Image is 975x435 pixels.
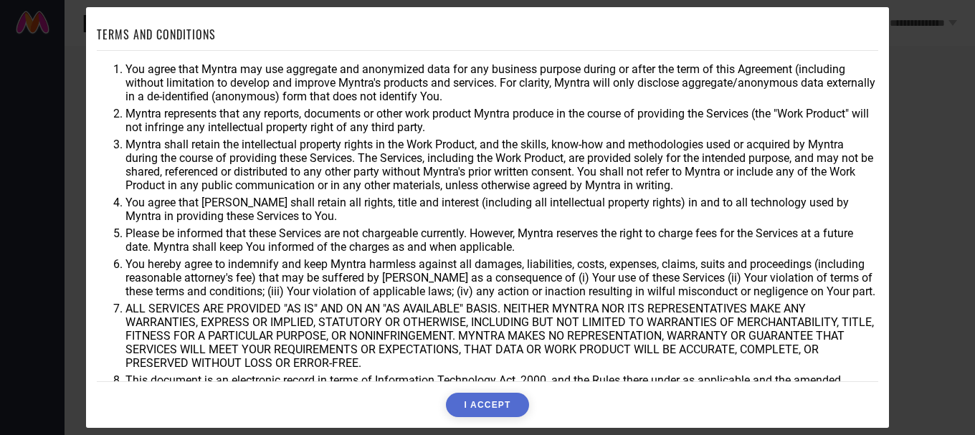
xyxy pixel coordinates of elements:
[125,196,878,223] li: You agree that [PERSON_NAME] shall retain all rights, title and interest (including all intellect...
[125,107,878,134] li: Myntra represents that any reports, documents or other work product Myntra produce in the course ...
[125,373,878,414] li: This document is an electronic record in terms of Information Technology Act, 2000, and the Rules...
[125,138,878,192] li: Myntra shall retain the intellectual property rights in the Work Product, and the skills, know-ho...
[125,302,878,370] li: ALL SERVICES ARE PROVIDED "AS IS" AND ON AN "AS AVAILABLE" BASIS. NEITHER MYNTRA NOR ITS REPRESEN...
[446,393,528,417] button: I ACCEPT
[125,226,878,254] li: Please be informed that these Services are not chargeable currently. However, Myntra reserves the...
[125,257,878,298] li: You hereby agree to indemnify and keep Myntra harmless against all damages, liabilities, costs, e...
[97,26,216,43] h1: TERMS AND CONDITIONS
[125,62,878,103] li: You agree that Myntra may use aggregate and anonymized data for any business purpose during or af...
